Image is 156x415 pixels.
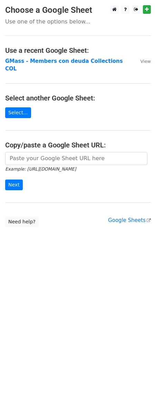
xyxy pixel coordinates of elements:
[108,217,151,223] a: Google Sheets
[5,216,39,227] a: Need help?
[5,166,76,172] small: Example: [URL][DOMAIN_NAME]
[134,58,151,64] a: View
[5,18,151,25] p: Use one of the options below...
[5,141,151,149] h4: Copy/paste a Google Sheet URL:
[140,59,151,64] small: View
[5,58,123,72] a: GMass - Members con deuda Collections COL
[5,107,31,118] a: Select...
[5,94,151,102] h4: Select another Google Sheet:
[5,152,147,165] input: Paste your Google Sheet URL here
[5,5,151,15] h3: Choose a Google Sheet
[5,180,23,190] input: Next
[5,46,151,55] h4: Use a recent Google Sheet:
